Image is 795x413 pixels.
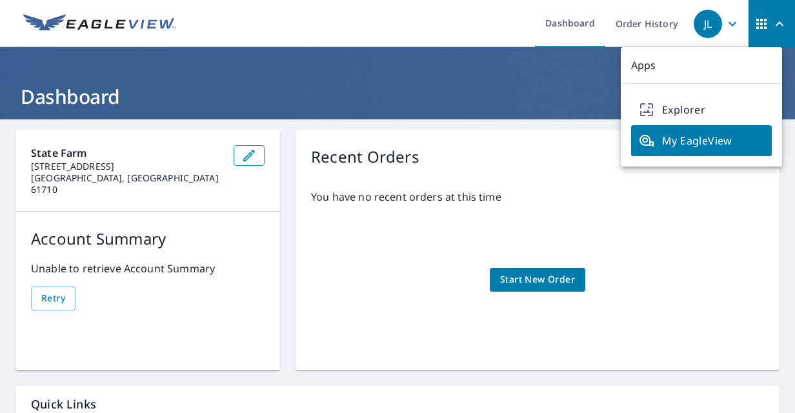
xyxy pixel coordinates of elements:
p: [GEOGRAPHIC_DATA], [GEOGRAPHIC_DATA] 61710 [31,172,223,196]
p: Apps [621,47,782,84]
p: Account Summary [31,227,265,250]
div: JL [694,10,722,38]
img: EV Logo [23,14,176,34]
a: Start New Order [490,268,585,292]
button: Retry [31,287,75,310]
span: Retry [41,290,65,307]
a: Explorer [631,94,772,125]
h1: Dashboard [15,83,780,110]
p: [STREET_ADDRESS] [31,161,223,172]
p: State Farm [31,145,223,161]
p: Quick Links [31,396,764,412]
a: My EagleView [631,125,772,156]
span: Start New Order [500,272,575,288]
p: Recent Orders [311,145,419,168]
span: Explorer [639,102,764,117]
p: Unable to retrieve Account Summary [31,261,265,276]
p: You have no recent orders at this time [311,189,764,205]
span: My EagleView [639,133,764,148]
